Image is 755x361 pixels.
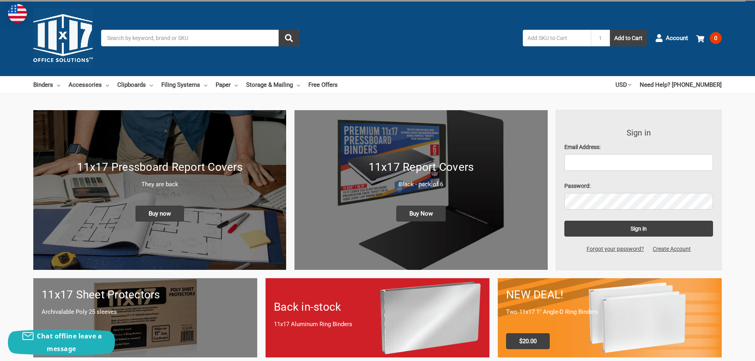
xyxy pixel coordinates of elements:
span: Account [666,34,688,43]
a: New 11x17 Pressboard Binders 11x17 Pressboard Report Covers They are back Buy now [33,110,286,270]
p: They are back [42,180,278,189]
a: Storage & Mailing [246,76,300,94]
a: Paper [216,76,238,94]
a: Need Help? [PHONE_NUMBER] [640,76,722,94]
span: Buy Now [396,206,446,222]
img: 11x17 Report Covers [294,110,547,270]
img: New 11x17 Pressboard Binders [33,110,286,270]
span: Buy now [136,206,184,222]
span: $20.00 [506,333,550,349]
h1: Back in-stock [274,299,481,315]
img: 11x17.com [33,8,93,68]
h1: 11x17 Pressboard Report Covers [42,159,278,176]
p: 11x17 Aluminum Ring Binders [274,320,481,329]
a: 11x17 Report Covers 11x17 Report Covers Black - pack of 6 Buy Now [294,110,547,270]
a: 11x17 sheet protectors 11x17 Sheet Protectors Archivalable Poly 25 sleeves Buy Now [33,278,257,357]
a: 11x17 Binder 2-pack only $20.00 NEW DEAL! Two 11x17 1" Angle-D Ring Binders $20.00 [498,278,722,357]
a: Free Offers [308,76,338,94]
a: Filing Systems [161,76,207,94]
p: Black - pack of 6 [303,180,539,189]
span: Chat offline leave a message [37,332,102,353]
h1: 11x17 Report Covers [303,159,539,176]
input: Search by keyword, brand or SKU [101,30,299,46]
a: Forgot your password? [582,245,648,253]
h1: NEW DEAL! [506,287,713,303]
h3: Sign in [564,127,713,139]
a: Binders [33,76,60,94]
a: Accessories [69,76,109,94]
button: Add to Cart [610,30,647,46]
input: Add SKU to Cart [523,30,591,46]
h1: 11x17 Sheet Protectors [42,287,249,303]
a: Account [655,28,688,48]
input: Sign in [564,221,713,237]
span: 0 [710,32,722,44]
a: Clipboards [117,76,153,94]
label: Password: [564,182,713,190]
a: Create Account [648,245,695,253]
p: Two 11x17 1" Angle-D Ring Binders [506,308,713,317]
p: Archivalable Poly 25 sleeves [42,308,249,317]
a: USD [615,76,631,94]
img: duty and tax information for United States [8,4,27,23]
a: Back in-stock 11x17 Aluminum Ring Binders [266,278,489,357]
a: 0 [696,28,722,48]
button: Chat offline leave a message [8,330,115,355]
label: Email Address: [564,143,713,151]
